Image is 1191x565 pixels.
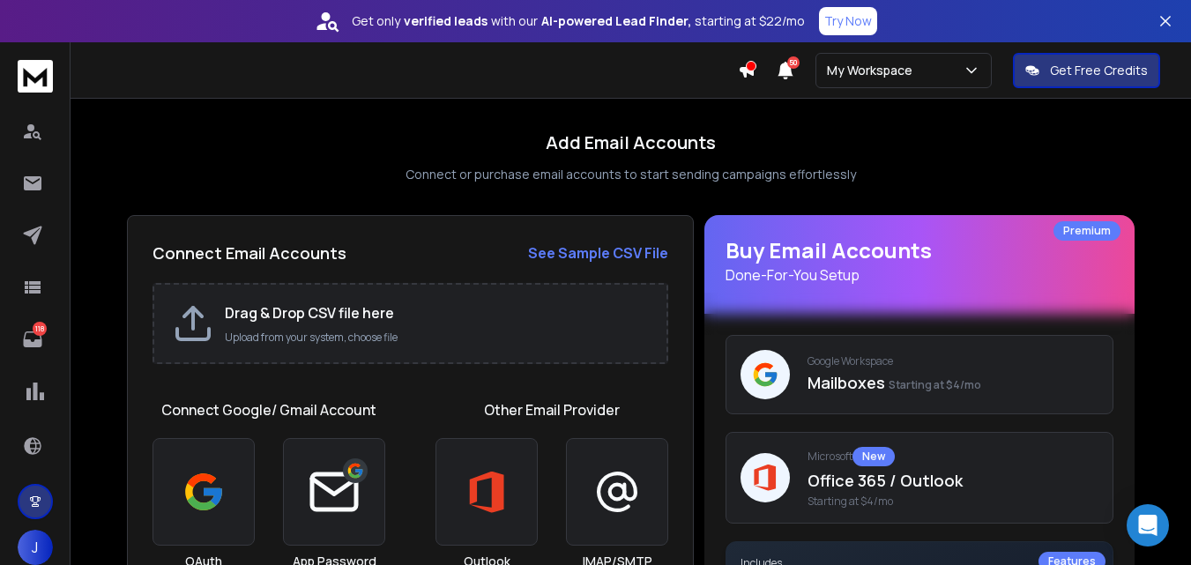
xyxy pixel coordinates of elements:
a: See Sample CSV File [528,242,668,264]
p: Get only with our starting at $22/mo [352,12,805,30]
p: Upload from your system, choose file [225,331,649,345]
div: New [852,447,895,466]
h2: Drag & Drop CSV file here [225,302,649,323]
strong: See Sample CSV File [528,243,668,263]
div: Open Intercom Messenger [1127,504,1169,546]
button: J [18,530,53,565]
img: logo [18,60,53,93]
p: Try Now [824,12,872,30]
strong: AI-powered Lead Finder, [541,12,691,30]
h1: Connect Google/ Gmail Account [161,399,376,420]
div: Premium [1053,221,1120,241]
h2: Connect Email Accounts [153,241,346,265]
p: Mailboxes [808,370,1098,395]
p: Office 365 / Outlook [808,468,1098,493]
a: 118 [15,322,50,357]
strong: verified leads [404,12,488,30]
p: My Workspace [827,62,919,79]
span: Starting at $4/mo [889,377,981,392]
span: Starting at $4/mo [808,494,1098,509]
h1: Add Email Accounts [546,130,716,155]
p: Microsoft [808,447,1098,466]
button: Try Now [819,7,877,35]
p: Get Free Credits [1050,62,1148,79]
p: 118 [33,322,47,336]
p: Connect or purchase email accounts to start sending campaigns effortlessly [406,166,856,183]
p: Done-For-You Setup [726,264,1113,286]
span: 50 [787,56,800,69]
h1: Buy Email Accounts [726,236,1113,286]
h1: Other Email Provider [484,399,620,420]
p: Google Workspace [808,354,1098,368]
button: Get Free Credits [1013,53,1160,88]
